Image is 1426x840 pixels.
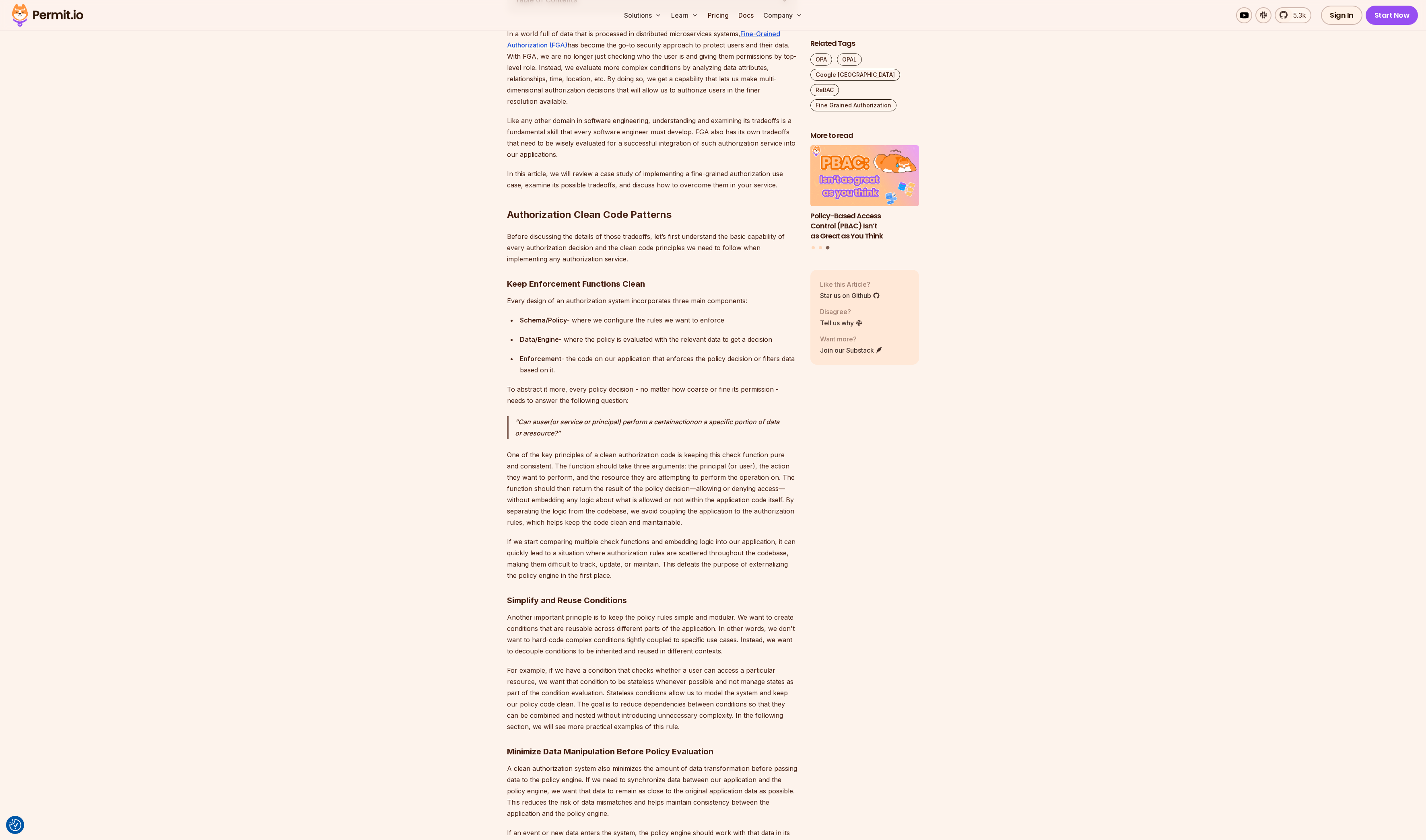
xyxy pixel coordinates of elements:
[507,536,797,581] p: If we start comparing multiple check functions and embedding logic into our application, it can q...
[1288,10,1306,20] span: 5.3k
[1321,6,1362,25] a: Sign In
[837,53,862,66] a: OPAL
[520,335,559,343] strong: Data/Engine
[819,246,822,249] button: Go to slide 2
[820,307,863,316] p: Disagree?
[507,612,797,657] p: Another important principle is to keep the policy rules simple and modular. We want to create con...
[668,7,701,23] button: Learn
[820,345,883,355] a: Join our Substack
[520,355,561,363] strong: Enforcement
[810,211,919,241] h3: Policy-Based Access Control (PBAC) Isn’t as Great as You Think
[810,146,919,207] img: Policy-Based Access Control (PBAC) Isn’t as Great as You Think
[675,418,694,426] em: action
[520,314,797,326] div: - where we configure the rules we want to enforce
[735,7,757,23] a: Docs
[527,429,554,437] em: resource
[810,39,919,49] h2: Related Tags
[507,665,797,732] p: For example, if we have a condition that checks whether a user can access a particular resource, ...
[812,246,815,249] button: Go to slide 1
[520,316,567,324] strong: Schema/Policy
[810,99,896,111] a: Fine Grained Authorization
[621,7,665,23] button: Solutions
[507,176,797,221] h2: Authorization Clean Code Patterns
[507,747,713,756] strong: Minimize Data Manipulation Before Policy Evaluation
[515,416,797,439] p: Can a (or service or principal) perform a certain on a specific portion of data or a ?
[820,334,883,344] p: Want more?
[820,279,880,289] p: Like this Article?
[507,384,797,406] p: To abstract it more, every policy decision - no matter how coarse or fine its permission - needs ...
[507,596,627,605] strong: Simplify and Reuse Conditions
[507,295,797,306] p: Every design of an authorization system incorporates three main components:
[760,7,806,23] button: Company
[536,418,550,426] em: user
[810,146,919,241] li: 3 of 3
[507,168,797,191] p: In this article, we will review a case study of implementing a fine-grained authorization use cas...
[507,449,797,528] p: One of the key principles of a clean authorization code is keeping this check function pure and c...
[8,2,87,29] img: Permit logo
[507,231,797,265] p: Before discussing the details of those tradeoffs, let’s first understand the basic capability of ...
[1366,6,1418,25] a: Start Now
[520,334,797,345] div: - where the policy is evaluated with the relevant data to get a decision
[820,291,880,300] a: Star us on Github
[1275,7,1311,23] a: 5.3k
[810,131,919,141] h2: More to read
[810,84,839,96] a: ReBAC
[810,69,900,81] a: Google [GEOGRAPHIC_DATA]
[507,763,797,819] p: A clean authorization system also minimizes the amount of data transformation before passing data...
[826,246,829,250] button: Go to slide 3
[810,146,919,251] div: Posts
[705,7,732,23] a: Pricing
[520,353,797,376] div: - the code on our application that enforces the policy decision or filters data based on it.
[507,115,797,160] p: Like any other domain in software engineering, understanding and examining its tradeoffs is a fun...
[9,819,21,831] img: Revisit consent button
[810,53,832,66] a: OPA
[507,28,797,107] p: In a world full of data that is processed in distributed microservices systems, has become the go...
[810,146,919,241] a: Policy-Based Access Control (PBAC) Isn’t as Great as You ThinkPolicy-Based Access Control (PBAC) ...
[507,30,780,49] a: Fine-Grained Authorization (FGA)
[9,819,21,831] button: Consent Preferences
[820,318,863,328] a: Tell us why
[507,279,645,289] strong: Keep Enforcement Functions Clean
